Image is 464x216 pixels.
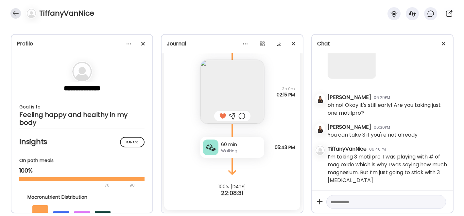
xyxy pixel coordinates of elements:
[19,157,145,164] div: On path meals
[221,148,262,154] div: Walking
[317,40,448,48] div: Chat
[19,137,145,147] h2: Insights
[19,103,145,111] div: Goal is to
[39,8,94,19] h4: TiffanyVanNice
[167,40,297,48] div: Journal
[374,125,390,130] div: 06:30PM
[328,123,371,131] div: [PERSON_NAME]
[120,137,145,147] div: Manage
[328,145,367,153] div: TiffanyVanNice
[275,144,295,150] span: 05:43 PM
[316,94,325,103] img: avatars%2Fkjfl9jNWPhc7eEuw3FeZ2kxtUMH3
[369,146,386,152] div: 06:40PM
[17,40,147,48] div: Profile
[328,93,371,101] div: [PERSON_NAME]
[162,184,302,189] div: 100% [DATE]
[19,181,128,189] div: 70
[316,146,325,155] img: bg-avatar-default.svg
[27,194,137,201] div: Macronutrient Distribution
[328,30,376,78] img: attachments%2Fconverations%2FNVPwuA2oYs2P3wNrraJz%2Fk0PhGjh3aC4DjGWnwBMC
[19,167,145,174] div: 100%
[277,86,295,92] span: 3h 0m
[200,60,264,124] img: images%2FZgJF31Rd8kYhOjF2sNOrWQwp2zj1%2Fxhtt6NiTx89qCJFoaNBG%2FcAsVip0E3sCOAlcDDg1V_240
[19,111,145,126] div: Feeling happy and healthy in my body
[316,124,325,133] img: avatars%2Fkjfl9jNWPhc7eEuw3FeZ2kxtUMH3
[162,189,302,197] div: 22:08:31
[374,95,390,101] div: 06:29PM
[277,92,295,98] span: 02:15 PM
[129,181,135,189] div: 90
[328,131,418,139] div: You can take 3 if you're not already
[328,153,448,184] div: I’m taking 3 motilpro. I was playing with # of mag oxide which is why I was saying how much magne...
[72,62,92,81] img: bg-avatar-default.svg
[221,141,262,148] div: 60 min
[328,101,448,117] div: oh no! Okay it's still early! Are you taking just one motilpro?
[27,9,36,18] img: bg-avatar-default.svg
